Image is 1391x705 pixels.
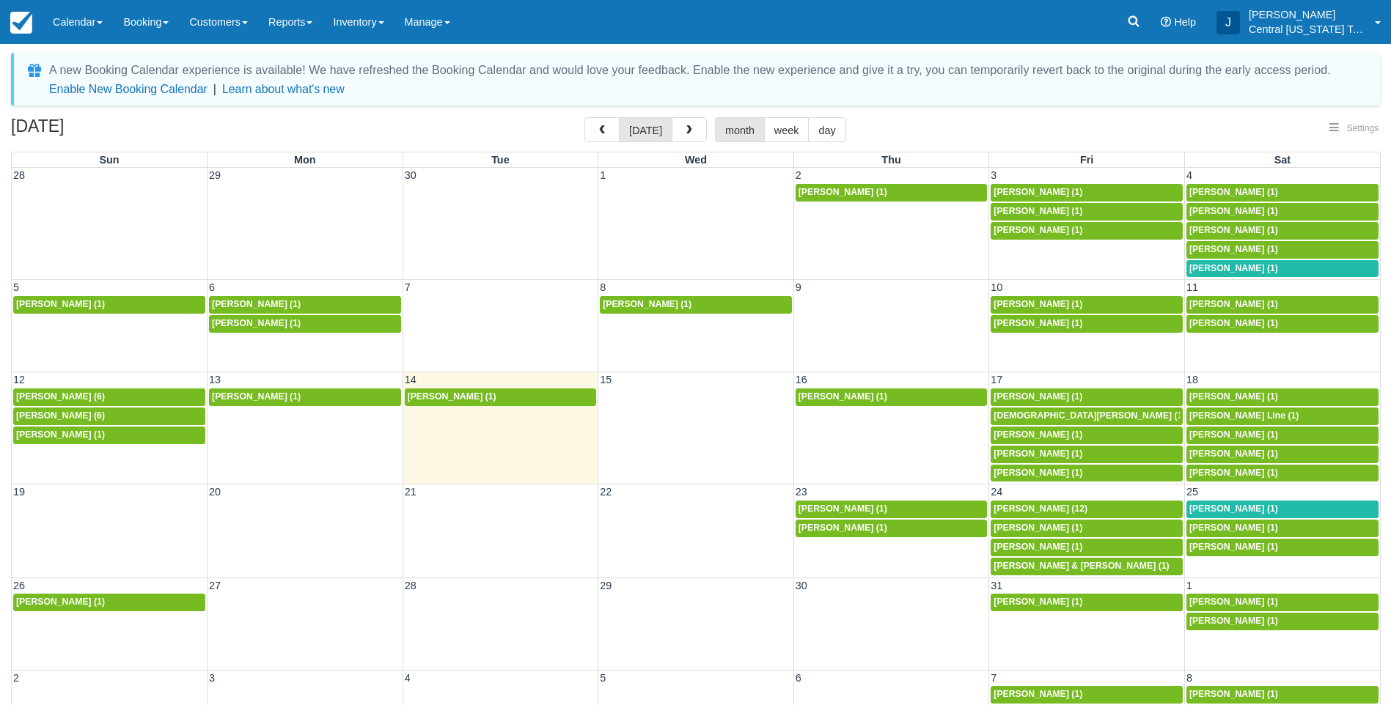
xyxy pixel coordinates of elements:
[408,391,496,402] span: [PERSON_NAME] (1)
[991,203,1183,221] a: [PERSON_NAME] (1)
[13,407,205,425] a: [PERSON_NAME] (6)
[16,410,105,421] span: [PERSON_NAME] (6)
[1216,11,1240,34] div: J
[994,468,1082,478] span: [PERSON_NAME] (1)
[1189,244,1278,254] span: [PERSON_NAME] (1)
[403,281,412,293] span: 7
[715,117,765,142] button: month
[1186,407,1379,425] a: [PERSON_NAME] Line (1)
[208,374,222,385] span: 13
[994,206,1082,216] span: [PERSON_NAME] (1)
[598,486,613,498] span: 22
[994,503,1087,514] span: [PERSON_NAME] (12)
[13,594,205,611] a: [PERSON_NAME] (1)
[12,374,26,385] span: 12
[209,296,401,314] a: [PERSON_NAME] (1)
[1186,203,1379,221] a: [PERSON_NAME] (1)
[1189,187,1278,197] span: [PERSON_NAME] (1)
[994,542,1082,552] span: [PERSON_NAME] (1)
[12,672,21,684] span: 2
[808,117,845,142] button: day
[11,117,197,144] h2: [DATE]
[12,580,26,591] span: 26
[1185,281,1200,293] span: 11
[1186,594,1379,611] a: [PERSON_NAME] (1)
[1186,446,1379,463] a: [PERSON_NAME] (1)
[1189,597,1278,607] span: [PERSON_NAME] (1)
[991,558,1183,575] a: [PERSON_NAME] & [PERSON_NAME] (1)
[16,391,105,402] span: [PERSON_NAME] (6)
[600,296,792,314] a: [PERSON_NAME] (1)
[991,407,1183,425] a: [DEMOGRAPHIC_DATA][PERSON_NAME] (1)
[1189,503,1278,514] span: [PERSON_NAME] (1)
[794,169,803,181] span: 2
[12,281,21,293] span: 5
[685,154,707,166] span: Wed
[1347,123,1379,133] span: Settings
[619,117,672,142] button: [DATE]
[989,169,998,181] span: 3
[1186,241,1379,259] a: [PERSON_NAME] (1)
[212,318,301,328] span: [PERSON_NAME] (1)
[403,169,418,181] span: 30
[212,299,301,309] span: [PERSON_NAME] (1)
[991,184,1183,202] a: [PERSON_NAME] (1)
[1185,580,1194,591] span: 1
[209,388,401,406] a: [PERSON_NAME] (1)
[1185,486,1200,498] span: 25
[991,315,1183,333] a: [PERSON_NAME] (1)
[794,580,809,591] span: 30
[1189,616,1278,626] span: [PERSON_NAME] (1)
[403,580,418,591] span: 28
[994,449,1082,459] span: [PERSON_NAME] (1)
[403,374,418,385] span: 14
[991,296,1183,314] a: [PERSON_NAME] (1)
[1189,391,1278,402] span: [PERSON_NAME] (1)
[1274,154,1291,166] span: Sat
[1321,118,1387,139] button: Settings
[491,154,510,166] span: Tue
[403,486,418,498] span: 21
[989,486,1004,498] span: 24
[991,446,1183,463] a: [PERSON_NAME] (1)
[989,281,1004,293] span: 10
[1080,154,1093,166] span: Fri
[994,597,1082,607] span: [PERSON_NAME] (1)
[1186,222,1379,240] a: [PERSON_NAME] (1)
[208,169,222,181] span: 29
[796,520,988,537] a: [PERSON_NAME] (1)
[994,561,1169,571] span: [PERSON_NAME] & [PERSON_NAME] (1)
[99,154,119,166] span: Sun
[991,222,1183,240] a: [PERSON_NAME] (1)
[881,154,900,166] span: Thu
[991,520,1183,537] a: [PERSON_NAME] (1)
[994,410,1185,421] span: [DEMOGRAPHIC_DATA][PERSON_NAME] (1)
[1186,388,1379,406] a: [PERSON_NAME] (1)
[799,187,887,197] span: [PERSON_NAME] (1)
[994,689,1082,699] span: [PERSON_NAME] (1)
[1189,523,1278,533] span: [PERSON_NAME] (1)
[796,501,988,518] a: [PERSON_NAME] (1)
[405,388,597,406] a: [PERSON_NAME] (1)
[994,318,1082,328] span: [PERSON_NAME] (1)
[222,83,345,95] a: Learn about what's new
[13,427,205,444] a: [PERSON_NAME] (1)
[994,429,1082,440] span: [PERSON_NAME] (1)
[989,580,1004,591] span: 31
[1189,318,1278,328] span: [PERSON_NAME] (1)
[1189,299,1278,309] span: [PERSON_NAME] (1)
[994,391,1082,402] span: [PERSON_NAME] (1)
[12,169,26,181] span: 28
[49,62,1331,79] div: A new Booking Calendar experience is available! We have refreshed the Booking Calendar and would ...
[991,594,1183,611] a: [PERSON_NAME] (1)
[598,374,613,385] span: 15
[1249,7,1366,22] p: [PERSON_NAME]
[991,427,1183,444] a: [PERSON_NAME] (1)
[799,503,887,514] span: [PERSON_NAME] (1)
[1185,169,1194,181] span: 4
[1189,225,1278,235] span: [PERSON_NAME] (1)
[991,388,1183,406] a: [PERSON_NAME] (1)
[403,672,412,684] span: 4
[796,184,988,202] a: [PERSON_NAME] (1)
[989,672,998,684] span: 7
